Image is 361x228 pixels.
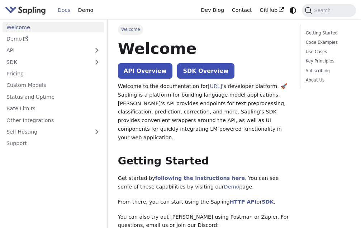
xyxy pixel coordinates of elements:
a: Subscribing [306,68,348,74]
a: Sapling.aiSapling.ai [5,5,48,15]
p: From there, you can start using the Sapling or . [118,198,290,206]
a: Contact [228,5,256,16]
a: Demo [3,34,104,44]
a: Dev Blog [197,5,228,16]
a: SDK [3,57,90,67]
a: Rate Limits [3,103,104,114]
a: SDK Overview [177,63,234,79]
a: Self-Hosting [3,127,104,137]
a: Other Integrations [3,115,104,125]
button: Switch between dark and light mode (currently system mode) [288,5,298,15]
a: Docs [54,5,74,16]
h1: Welcome [118,39,290,58]
a: Custom Models [3,80,104,90]
img: Sapling.ai [5,5,46,15]
button: Expand sidebar category 'SDK' [90,57,104,67]
a: API [3,45,90,56]
a: Status and Uptime [3,92,104,102]
a: About Us [306,77,348,84]
a: Demo [224,184,239,190]
a: [URL] [208,83,222,89]
a: HTTP API [230,199,257,205]
p: Get started by . You can see some of these capabilities by visiting our page. [118,174,290,191]
p: Welcome to the documentation for 's developer platform. 🚀 Sapling is a platform for building lang... [118,82,290,142]
a: Code Examples [306,39,348,46]
a: Demo [74,5,97,16]
a: API Overview [118,63,172,79]
a: Use Cases [306,48,348,55]
a: following the instructions here [155,175,245,181]
a: Pricing [3,69,104,79]
a: SDK [262,199,274,205]
a: GitHub [256,5,288,16]
a: Getting Started [306,30,348,37]
button: Search (Command+K) [302,4,356,17]
a: Support [3,138,104,149]
h2: Getting Started [118,155,290,168]
a: Welcome [3,22,104,32]
span: Search [312,8,335,13]
nav: Breadcrumbs [118,24,290,34]
a: Key Principles [306,58,348,65]
button: Expand sidebar category 'API' [90,45,104,56]
span: Welcome [118,24,143,34]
